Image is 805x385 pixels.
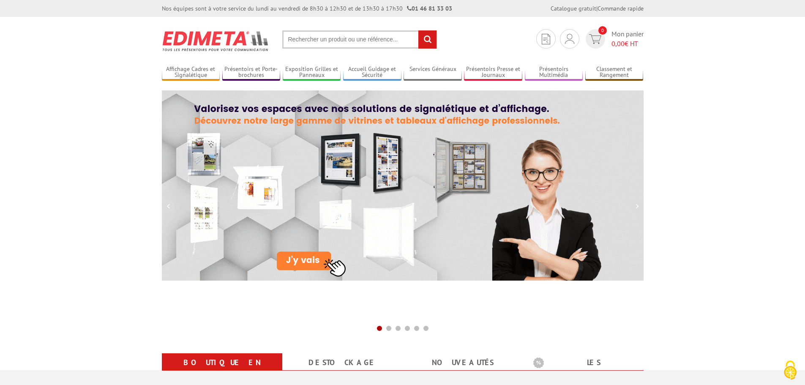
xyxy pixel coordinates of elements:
[162,66,220,79] a: Affichage Cadres et Signalétique
[282,30,437,49] input: Rechercher un produit ou une référence...
[464,66,522,79] a: Présentoirs Presse et Journaux
[780,360,801,381] img: Cookies (fenêtre modale)
[565,34,574,44] img: devis rapide
[404,66,462,79] a: Services Généraux
[162,25,270,57] img: Présentoir, panneau, stand - Edimeta - PLV, affichage, mobilier bureau, entreprise
[585,66,644,79] a: Classement et Rangement
[551,4,644,13] div: |
[525,66,583,79] a: Présentoirs Multimédia
[611,39,644,49] span: € HT
[611,29,644,49] span: Mon panier
[222,66,281,79] a: Présentoirs et Porte-brochures
[533,355,639,372] b: Les promotions
[775,356,805,385] button: Cookies (fenêtre modale)
[542,34,550,44] img: devis rapide
[407,5,452,12] strong: 01 46 81 33 03
[418,30,437,49] input: rechercher
[611,39,625,48] span: 0,00
[598,5,644,12] a: Commande rapide
[343,66,401,79] a: Accueil Guidage et Sécurité
[162,4,452,13] div: Nos équipes sont à votre service du lundi au vendredi de 8h30 à 12h30 et de 13h30 à 17h30
[283,66,341,79] a: Exposition Grilles et Panneaux
[598,26,607,35] span: 0
[551,5,596,12] a: Catalogue gratuit
[584,29,644,49] a: devis rapide 0 Mon panier 0,00€ HT
[292,355,393,370] a: Destockage
[413,355,513,370] a: nouveautés
[589,34,601,44] img: devis rapide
